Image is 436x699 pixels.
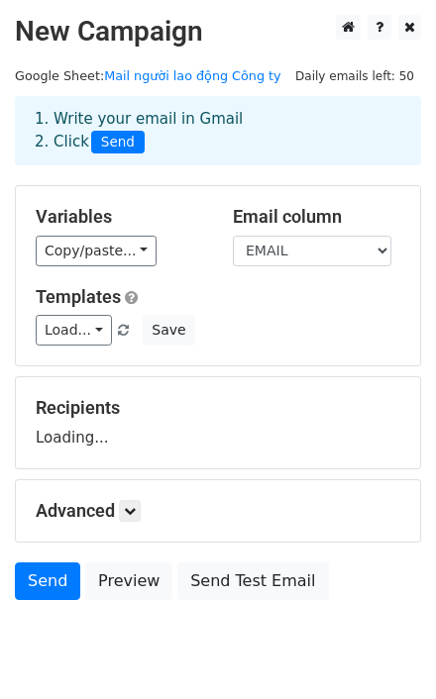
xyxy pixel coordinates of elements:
[36,206,203,228] h5: Variables
[36,236,157,266] a: Copy/paste...
[91,131,145,154] span: Send
[20,108,416,153] div: 1. Write your email in Gmail 2. Click
[143,315,194,346] button: Save
[85,562,172,600] a: Preview
[104,68,280,83] a: Mail người lao động Công ty
[36,397,400,449] div: Loading...
[15,68,281,83] small: Google Sheet:
[177,562,328,600] a: Send Test Email
[36,500,400,522] h5: Advanced
[15,15,421,49] h2: New Campaign
[15,562,80,600] a: Send
[36,315,112,346] a: Load...
[36,286,121,307] a: Templates
[233,206,400,228] h5: Email column
[36,397,400,419] h5: Recipients
[288,68,421,83] a: Daily emails left: 50
[288,65,421,87] span: Daily emails left: 50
